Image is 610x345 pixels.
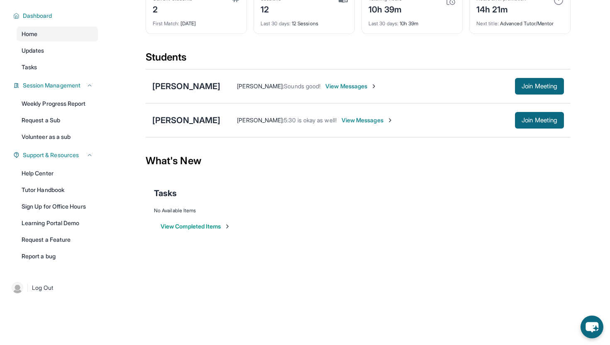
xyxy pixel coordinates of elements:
[368,2,402,15] div: 10h 39m
[17,43,98,58] a: Updates
[146,143,571,179] div: What's New
[146,51,571,69] div: Students
[17,182,98,197] a: Tutor Handbook
[17,27,98,41] a: Home
[284,83,320,90] span: Sounds good!
[387,117,393,124] img: Chevron-Right
[325,82,377,90] span: View Messages
[261,20,290,27] span: Last 30 days :
[152,80,220,92] div: [PERSON_NAME]
[261,2,281,15] div: 12
[476,20,499,27] span: Next title :
[342,116,393,124] span: View Messages
[153,20,179,27] span: First Match :
[515,78,564,95] button: Join Meeting
[515,112,564,129] button: Join Meeting
[522,118,557,123] span: Join Meeting
[8,279,98,297] a: |Log Out
[22,30,37,38] span: Home
[261,15,348,27] div: 12 Sessions
[20,151,93,159] button: Support & Resources
[161,222,231,231] button: View Completed Items
[27,283,29,293] span: |
[368,20,398,27] span: Last 30 days :
[154,187,177,199] span: Tasks
[522,84,557,89] span: Join Meeting
[12,282,23,294] img: user-img
[32,284,54,292] span: Log Out
[17,129,98,144] a: Volunteer as a sub
[153,2,192,15] div: 2
[17,113,98,128] a: Request a Sub
[152,114,220,126] div: [PERSON_NAME]
[476,15,564,27] div: Advanced Tutor/Mentor
[237,117,284,124] span: [PERSON_NAME] :
[22,46,44,55] span: Updates
[153,15,240,27] div: [DATE]
[368,15,456,27] div: 10h 39m
[17,199,98,214] a: Sign Up for Office Hours
[23,151,79,159] span: Support & Resources
[23,81,81,90] span: Session Management
[237,83,284,90] span: [PERSON_NAME] :
[20,12,93,20] button: Dashboard
[22,63,37,71] span: Tasks
[17,232,98,247] a: Request a Feature
[17,166,98,181] a: Help Center
[17,96,98,111] a: Weekly Progress Report
[17,249,98,264] a: Report a bug
[23,12,52,20] span: Dashboard
[284,117,336,124] span: 5:30 is okay as well!
[371,83,377,90] img: Chevron-Right
[20,81,93,90] button: Session Management
[17,60,98,75] a: Tasks
[476,2,526,15] div: 14h 21m
[17,216,98,231] a: Learning Portal Demo
[581,316,603,338] button: chat-button
[154,207,562,214] div: No Available Items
